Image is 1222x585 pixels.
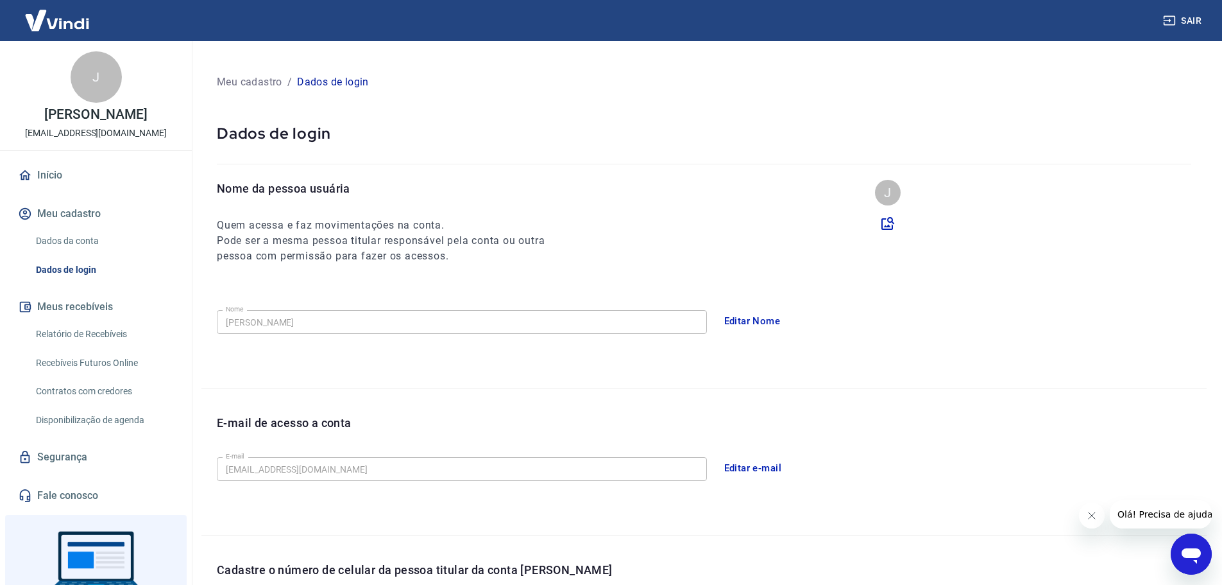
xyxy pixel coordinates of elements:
[1110,500,1212,528] iframe: Mensagem da empresa
[217,218,568,233] h6: Quem acessa e faz movimentações na conta.
[15,161,176,189] a: Início
[217,180,568,197] p: Nome da pessoa usuária
[717,455,789,482] button: Editar e-mail
[217,414,352,432] p: E-mail de acesso a conta
[31,350,176,376] a: Recebíveis Futuros Online
[31,378,176,405] a: Contratos com credores
[31,228,176,254] a: Dados da conta
[217,74,282,90] p: Meu cadastro
[217,233,568,264] h6: Pode ser a mesma pessoa titular responsável pela conta ou outra pessoa com permissão para fazer o...
[15,443,176,471] a: Segurança
[875,180,901,205] div: J
[1171,534,1212,575] iframe: Botão para abrir a janela de mensagens
[217,123,1191,143] p: Dados de login
[217,561,1207,579] p: Cadastre o número de celular da pessoa titular da conta [PERSON_NAME]
[15,200,176,228] button: Meu cadastro
[31,257,176,283] a: Dados de login
[1160,9,1207,33] button: Sair
[8,9,108,19] span: Olá! Precisa de ajuda?
[287,74,292,90] p: /
[31,407,176,433] a: Disponibilização de agenda
[717,308,788,335] button: Editar Nome
[15,293,176,321] button: Meus recebíveis
[25,127,167,140] p: [EMAIL_ADDRESS][DOMAIN_NAME]
[297,74,369,90] p: Dados de login
[15,1,99,40] img: Vindi
[226,304,244,314] label: Nome
[15,482,176,510] a: Fale conosco
[44,108,147,121] p: [PERSON_NAME]
[31,321,176,347] a: Relatório de Recebíveis
[71,51,122,103] div: J
[1079,503,1105,528] iframe: Fechar mensagem
[226,451,244,461] label: E-mail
